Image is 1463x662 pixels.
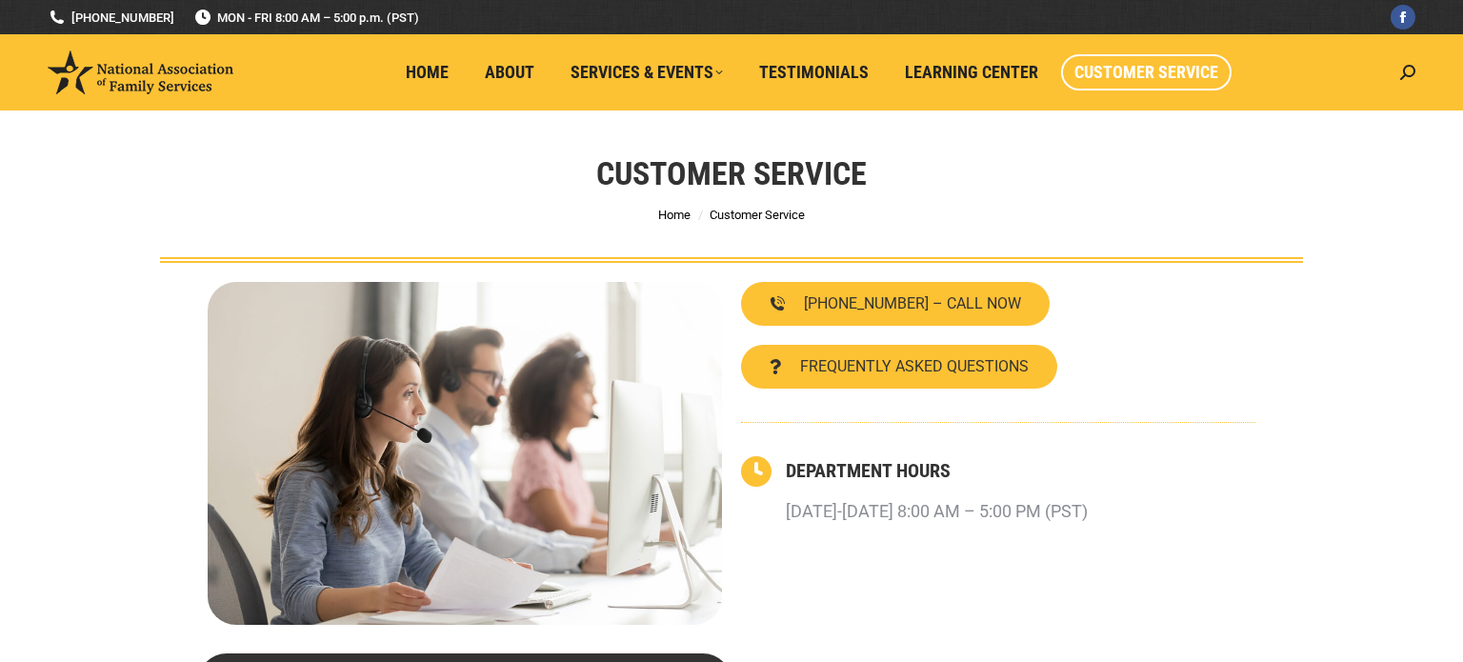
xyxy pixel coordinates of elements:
[786,494,1088,529] p: [DATE]-[DATE] 8:00 AM – 5:00 PM (PST)
[759,62,869,83] span: Testimonials
[741,282,1050,326] a: [PHONE_NUMBER] – CALL NOW
[193,9,419,27] span: MON - FRI 8:00 AM – 5:00 p.m. (PST)
[1074,62,1218,83] span: Customer Service
[48,50,233,94] img: National Association of Family Services
[800,359,1029,374] span: FREQUENTLY ASKED QUESTIONS
[905,62,1038,83] span: Learning Center
[786,459,951,482] a: DEPARTMENT HOURS
[741,345,1057,389] a: FREQUENTLY ASKED QUESTIONS
[392,54,462,90] a: Home
[746,54,882,90] a: Testimonials
[892,54,1052,90] a: Learning Center
[208,282,722,625] img: Contact National Association of Family Services
[596,152,867,194] h1: Customer Service
[48,9,174,27] a: [PHONE_NUMBER]
[471,54,548,90] a: About
[485,62,534,83] span: About
[571,62,723,83] span: Services & Events
[1391,5,1415,30] a: Facebook page opens in new window
[804,296,1021,311] span: [PHONE_NUMBER] – CALL NOW
[406,62,449,83] span: Home
[658,208,691,222] a: Home
[710,208,805,222] span: Customer Service
[1061,54,1232,90] a: Customer Service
